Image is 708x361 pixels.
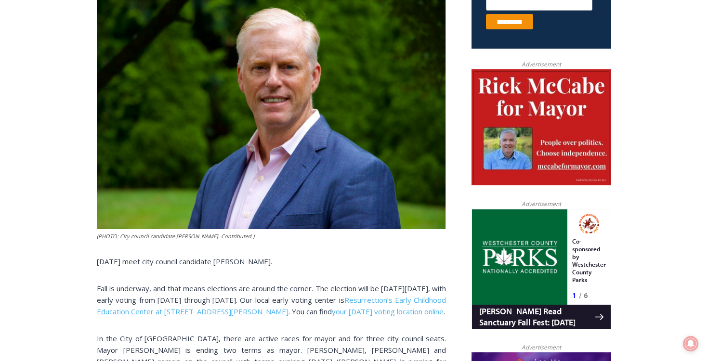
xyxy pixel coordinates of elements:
div: Co-sponsored by Westchester County Parks [101,28,134,79]
a: [PERSON_NAME] Read Sanctuary Fall Fest: [DATE] [0,96,139,120]
span: . [444,307,445,316]
span: [DATE] meet city council candidate [PERSON_NAME]. [97,257,272,266]
span: Advertisement [512,60,571,69]
h4: [PERSON_NAME] Read Sanctuary Fall Fest: [DATE] [8,97,123,119]
div: 6 [112,81,117,91]
div: 1 [101,81,105,91]
span: Fall is underway, and that means elections are around the corner. The election will be [DATE][DAT... [97,284,446,305]
span: Intern @ [DOMAIN_NAME] [252,96,446,117]
a: Intern @ [DOMAIN_NAME] [232,93,467,120]
span: . You can find [288,307,332,316]
span: Advertisement [512,199,571,208]
div: "We would have speakers with experience in local journalism speak to us about their experiences a... [243,0,455,93]
img: McCabe for Mayor [472,69,611,186]
span: Advertisement [512,343,571,352]
em: (PHOTO: City council candidate [PERSON_NAME]. Contributed.) [97,232,254,240]
a: your [DATE] voting location online [332,307,444,316]
div: / [107,81,110,91]
img: s_800_29ca6ca9-f6cc-433c-a631-14f6620ca39b.jpeg [0,0,96,96]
